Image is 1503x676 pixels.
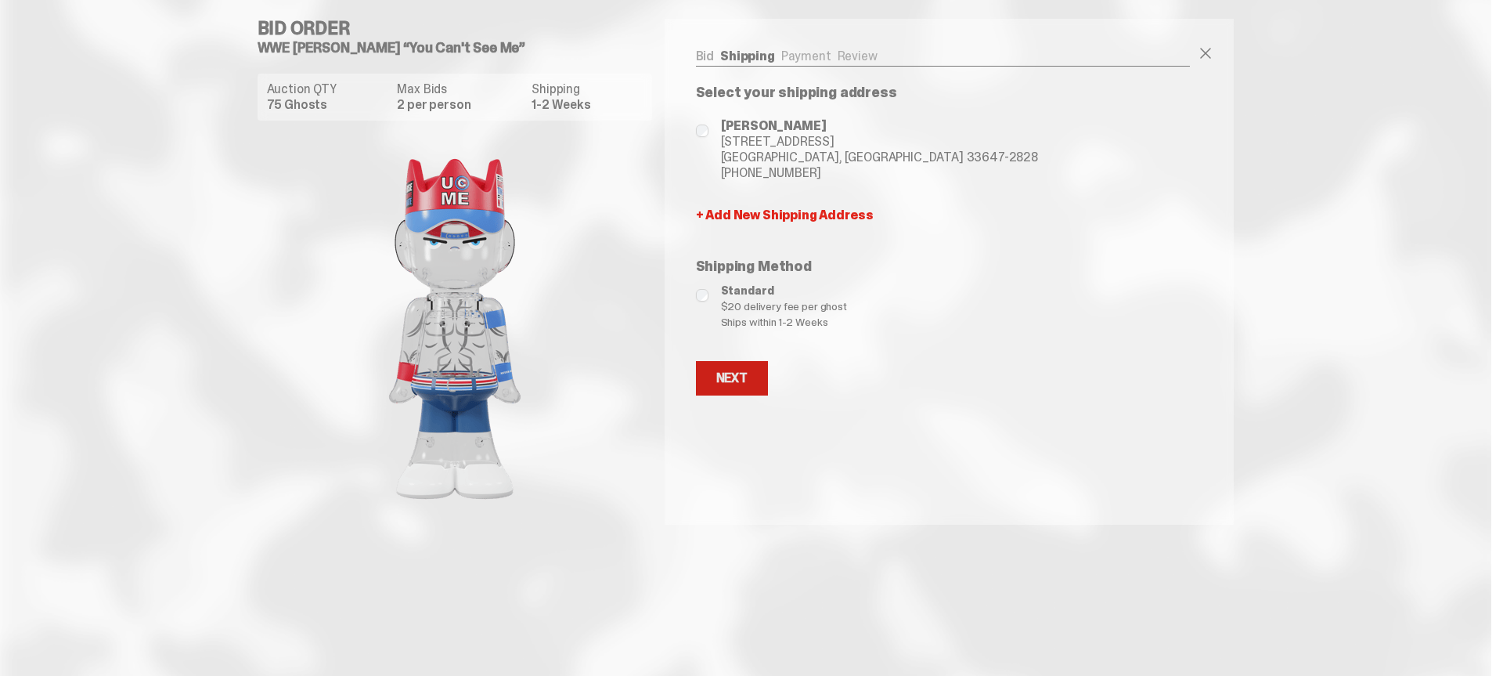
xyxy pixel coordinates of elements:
span: [PHONE_NUMBER] [721,165,1038,181]
dt: Shipping [532,83,642,96]
span: $20 delivery fee per ghost [721,298,1191,314]
a: + Add New Shipping Address [696,209,1191,222]
h5: WWE [PERSON_NAME] “You Can't See Me” [258,41,665,55]
a: Shipping [720,48,775,64]
span: Ships within 1-2 Weeks [721,314,1191,330]
h4: Bid Order [258,19,665,38]
dt: Auction QTY [267,83,388,96]
a: Bid [696,48,715,64]
dt: Max Bids [397,83,522,96]
span: [PERSON_NAME] [721,118,1038,134]
span: [STREET_ADDRESS] [721,134,1038,150]
span: Standard [721,283,1191,298]
img: product image [298,133,611,525]
p: Select your shipping address [696,85,1191,99]
dd: 1-2 Weeks [532,99,642,111]
p: Shipping Method [696,259,1191,273]
button: Next [696,361,768,396]
span: [GEOGRAPHIC_DATA], [GEOGRAPHIC_DATA] 33647-2828 [721,150,1038,165]
dd: 2 per person [397,99,522,111]
dd: 75 Ghosts [267,99,388,111]
div: Next [716,372,748,385]
a: Payment [781,48,831,64]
